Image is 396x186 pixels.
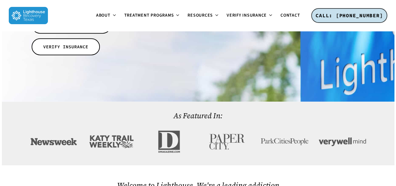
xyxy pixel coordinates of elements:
span: About [96,12,111,19]
a: Treatment Programs [121,13,184,18]
a: Contact [277,13,304,18]
span: Contact [280,12,300,19]
span: Verify Insurance [227,12,267,19]
a: VERIFY INSURANCE [32,38,100,55]
a: Verify Insurance [223,13,277,18]
span: Treatment Programs [124,12,174,19]
a: CALL: [PHONE_NUMBER] [311,8,387,23]
img: Lighthouse Recovery Texas [9,7,48,24]
a: Resources [184,13,223,18]
span: Resources [188,12,213,19]
a: As Featured In: [173,110,223,121]
span: VERIFY INSURANCE [43,44,88,50]
span: CALL: [PHONE_NUMBER] [316,12,383,19]
a: About [92,13,121,18]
